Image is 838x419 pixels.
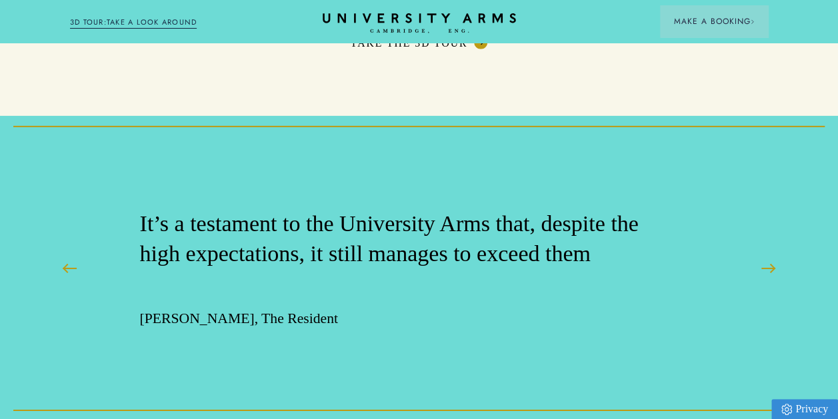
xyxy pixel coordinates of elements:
a: 3D TOUR:TAKE A LOOK AROUND [70,17,197,29]
button: Next Slide [751,252,785,285]
button: Make a BookingArrow icon [660,5,768,37]
img: Arrow icon [750,19,755,24]
img: Privacy [781,404,792,415]
span: Make a Booking [673,15,755,27]
p: [PERSON_NAME], The Resident [140,309,665,328]
button: Previous Slide [53,252,87,285]
p: It’s a testament to the University Arms that, despite the high expectations, it still manages to ... [140,209,665,269]
a: Home [323,13,516,34]
a: Privacy [771,399,838,419]
a: Take the 3D Tour [351,36,488,49]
